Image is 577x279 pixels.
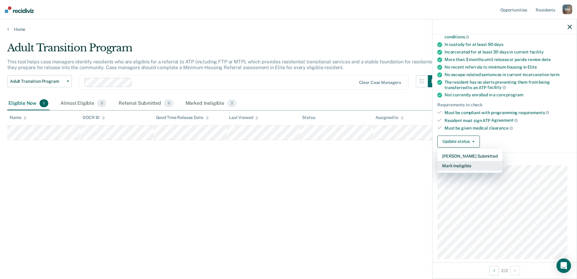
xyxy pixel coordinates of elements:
div: Must be compliant with programming [445,110,572,115]
div: Almost Eligible [59,97,108,110]
p: This tool helps case managers identify residents who are eligible for a referral to ATP (includin... [7,59,438,70]
span: term [550,72,559,77]
div: In custody for at least 90 [445,42,572,47]
button: Mark Ineligible [437,161,502,171]
div: The resident has no alerts preventing them from being transferred to an ATP [445,80,572,90]
span: 0 [164,99,173,107]
div: No recent referrals to minimum housing in [445,65,572,70]
div: 2 / 2 [432,262,577,278]
span: 2 [227,99,237,107]
dt: Incarceration [437,158,572,163]
span: clearance [489,126,513,130]
div: Marked Ineligible [184,97,238,110]
span: Agreement [491,118,518,123]
span: program [506,92,523,97]
div: Resident must sign ATP [445,118,572,123]
span: days [494,42,503,47]
div: Good Time Release Date [156,115,209,120]
div: Incarcerated for at least 30 days in current [445,50,572,55]
div: More than 3 months until release or parole review [445,57,572,62]
div: Last Viewed [229,115,258,120]
div: Referral Submitted [117,97,174,110]
span: 1 [40,99,48,107]
div: M M [563,5,572,14]
button: Update status [437,136,480,148]
div: No escape-related sentences in current incarceration [445,72,572,77]
div: Assigned to [375,115,404,120]
span: conditions [445,34,469,39]
button: Previous Opportunity [489,266,499,275]
div: Must be given medical [445,125,572,131]
span: facility [487,85,506,90]
div: Eligible Now [7,97,49,110]
span: Adult Transition Program [10,79,64,84]
div: Clear case managers [359,80,401,85]
button: Next Opportunity [510,266,520,275]
img: Recidiviz [5,6,34,13]
div: Requirements to check [437,102,572,107]
div: DOCR ID [83,115,105,120]
div: Open Intercom Messenger [556,258,571,273]
div: Status [302,115,315,120]
div: Not currently enrolled in a core [445,92,572,98]
span: date [542,57,550,62]
span: requirements [518,110,549,115]
div: Name [10,115,27,120]
span: Elite [528,65,537,69]
div: Adult Transition Program [7,42,440,59]
span: 0 [97,99,107,107]
button: [PERSON_NAME] Submitted [437,151,502,161]
a: Home [7,27,570,32]
span: facility [530,50,544,54]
